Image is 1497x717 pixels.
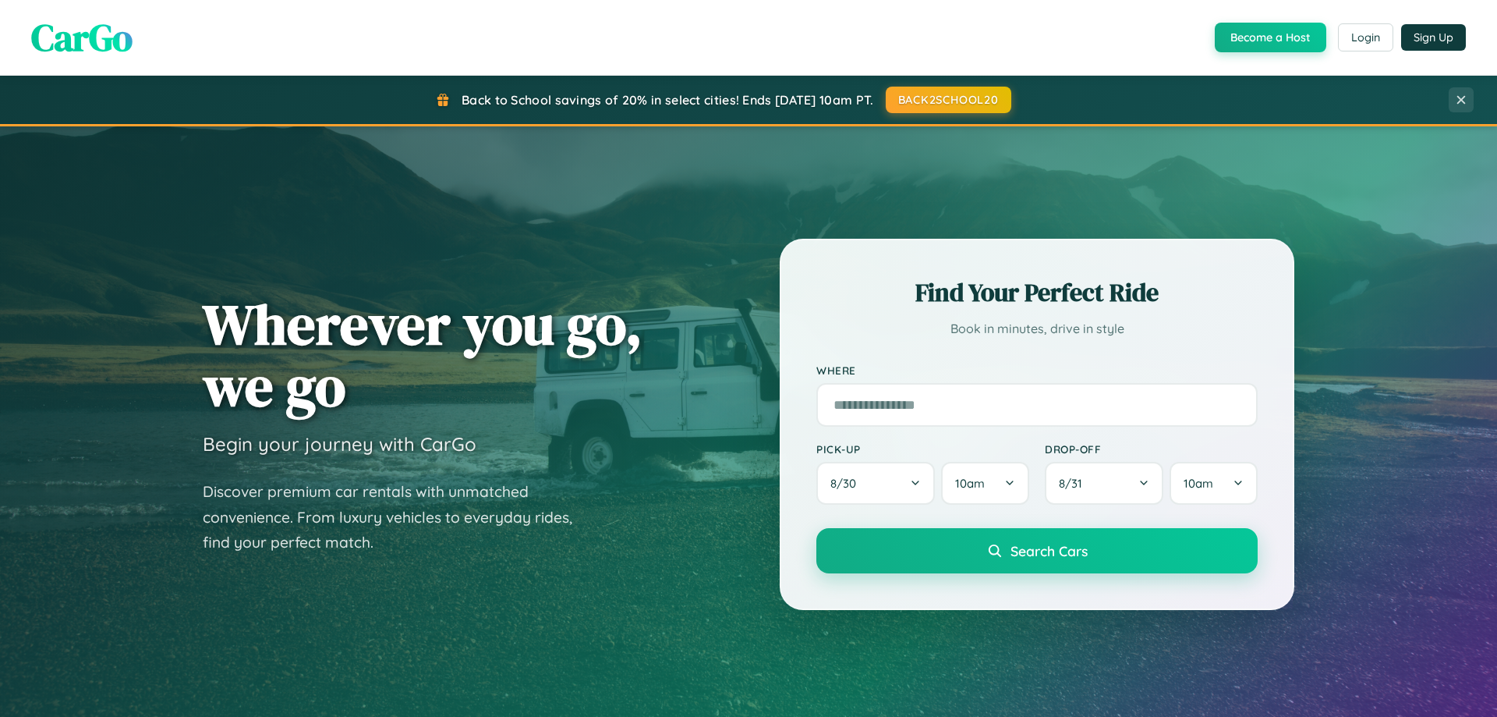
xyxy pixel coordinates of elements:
button: Sign Up [1401,24,1466,51]
span: 10am [955,476,985,491]
span: Search Cars [1010,542,1088,559]
button: Search Cars [816,528,1258,573]
button: 8/31 [1045,462,1163,505]
span: 8 / 31 [1059,476,1090,491]
button: 10am [1170,462,1258,505]
button: Login [1338,23,1393,51]
span: 8 / 30 [830,476,864,491]
label: Pick-up [816,442,1029,456]
button: BACK2SCHOOL20 [886,87,1011,113]
span: CarGo [31,12,133,63]
h2: Find Your Perfect Ride [816,275,1258,310]
h3: Begin your journey with CarGo [203,432,476,456]
h1: Wherever you go, we go [203,293,642,417]
label: Where [816,364,1258,377]
label: Drop-off [1045,442,1258,456]
span: Back to School savings of 20% in select cities! Ends [DATE] 10am PT. [462,92,873,108]
button: Become a Host [1215,23,1326,52]
p: Discover premium car rentals with unmatched convenience. From luxury vehicles to everyday rides, ... [203,479,593,555]
p: Book in minutes, drive in style [816,318,1258,340]
button: 10am [941,462,1029,505]
span: 10am [1184,476,1213,491]
button: 8/30 [816,462,935,505]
